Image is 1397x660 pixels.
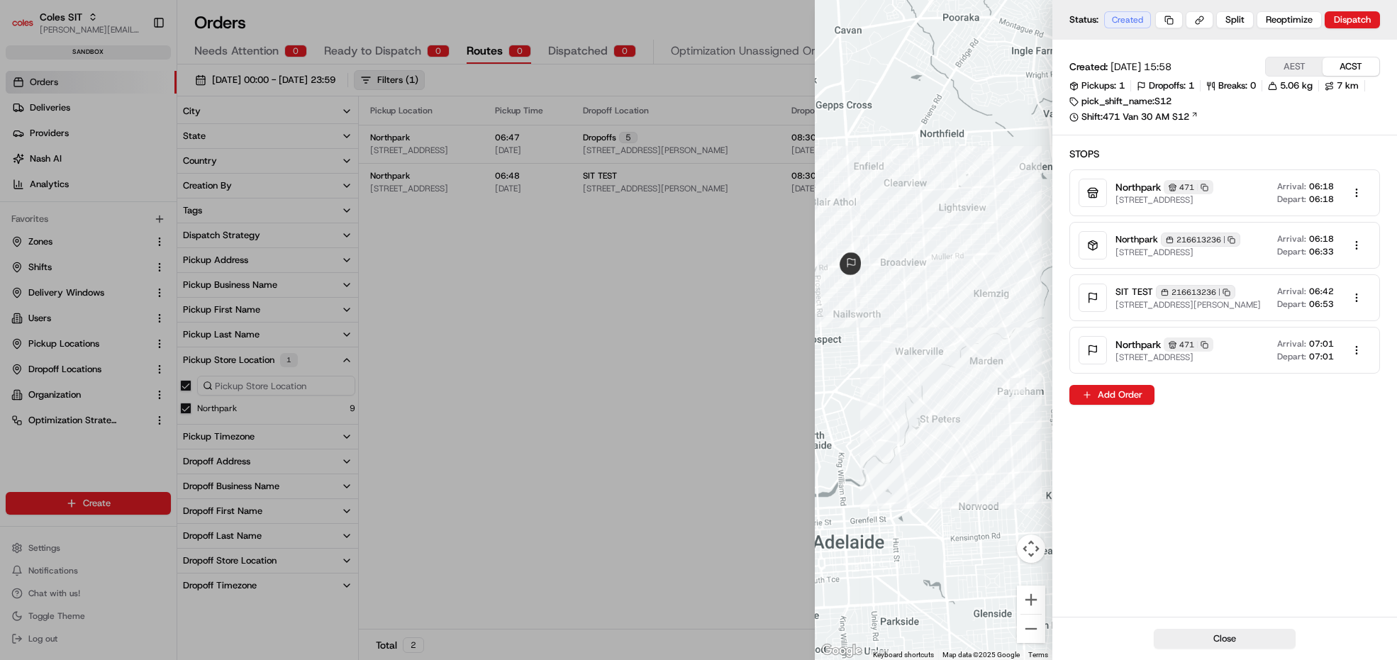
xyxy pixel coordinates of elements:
[1309,298,1334,310] span: 06:53
[1069,60,1108,74] span: Created:
[1164,180,1213,194] div: 471
[1115,352,1213,363] span: [STREET_ADDRESS]
[942,651,1020,659] span: Map data ©2025 Google
[1189,79,1194,92] span: 1
[1277,351,1306,362] span: Depart:
[818,642,865,660] img: Google
[141,240,172,250] span: Pylon
[1115,299,1261,311] span: [STREET_ADDRESS][PERSON_NAME]
[1164,337,1213,352] div: 471
[1017,535,1045,563] button: Map camera controls
[1115,286,1153,298] span: SIT TEST
[1161,233,1240,247] div: 216613236
[1028,651,1048,659] a: Terms (opens in new tab)
[1323,57,1379,76] button: ACST
[1069,385,1154,405] button: Add Order
[1277,338,1306,349] span: Arrival:
[1277,194,1306,205] span: Depart:
[1004,372,1031,399] div: waypoint-rte_KbhyKKpHSHhYR4X26dr2F7
[1325,11,1380,28] button: Dispatch
[1309,233,1334,245] span: 06:18
[1309,181,1334,192] span: 06:18
[1218,79,1247,92] span: Breaks:
[1115,194,1213,206] span: [STREET_ADDRESS]
[1309,286,1334,297] span: 06:42
[14,206,26,218] div: 📗
[1309,194,1334,205] span: 06:18
[48,149,179,160] div: We're available if you need us!
[1250,79,1256,92] span: 0
[873,650,934,660] button: Keyboard shortcuts
[1266,57,1323,76] button: AEST
[14,56,258,79] p: Welcome 👋
[834,247,868,281] div: route_end-rte_KbhyKKpHSHhYR4X26dr2F7
[14,13,43,42] img: Nash
[1069,147,1380,161] h2: Stops
[1069,11,1155,28] div: Status:
[1017,586,1045,614] button: Zoom in
[1156,285,1235,299] div: 216613236
[1149,79,1186,92] span: Dropoffs:
[1154,629,1296,649] button: Close
[1280,79,1313,92] span: 5.06 kg
[1309,246,1334,257] span: 06:33
[1119,79,1125,92] span: 1
[1115,337,1161,352] span: Northpark
[1017,615,1045,643] button: Zoom out
[37,91,234,106] input: Clear
[1277,298,1306,310] span: Depart:
[1081,79,1116,92] span: Pickups:
[1277,286,1306,297] span: Arrival:
[1069,95,1171,108] div: pick_shift_name:S12
[1337,79,1359,92] span: 7 km
[1111,60,1171,74] span: [DATE] 15:58
[1309,351,1334,362] span: 07:01
[1104,11,1151,28] div: Created
[1069,111,1380,123] a: Shift:471 Van 30 AM S12
[1216,11,1254,28] button: Split
[1115,247,1240,258] span: [STREET_ADDRESS]
[1277,181,1306,192] span: Arrival:
[14,135,40,160] img: 1736555255976-a54dd68f-1ca7-489b-9aae-adbdc363a1c4
[134,205,228,219] span: API Documentation
[818,642,865,660] a: Open this area in Google Maps (opens a new window)
[114,199,233,225] a: 💻API Documentation
[48,135,233,149] div: Start new chat
[1257,11,1322,28] button: Reoptimize
[1309,338,1334,349] span: 07:01
[100,239,172,250] a: Powered byPylon
[1277,246,1306,257] span: Depart:
[1115,180,1161,194] span: Northpark
[9,199,114,225] a: 📗Knowledge Base
[1115,233,1158,246] span: Northpark
[241,139,258,156] button: Start new chat
[1277,233,1306,245] span: Arrival:
[120,206,131,218] div: 💻
[28,205,108,219] span: Knowledge Base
